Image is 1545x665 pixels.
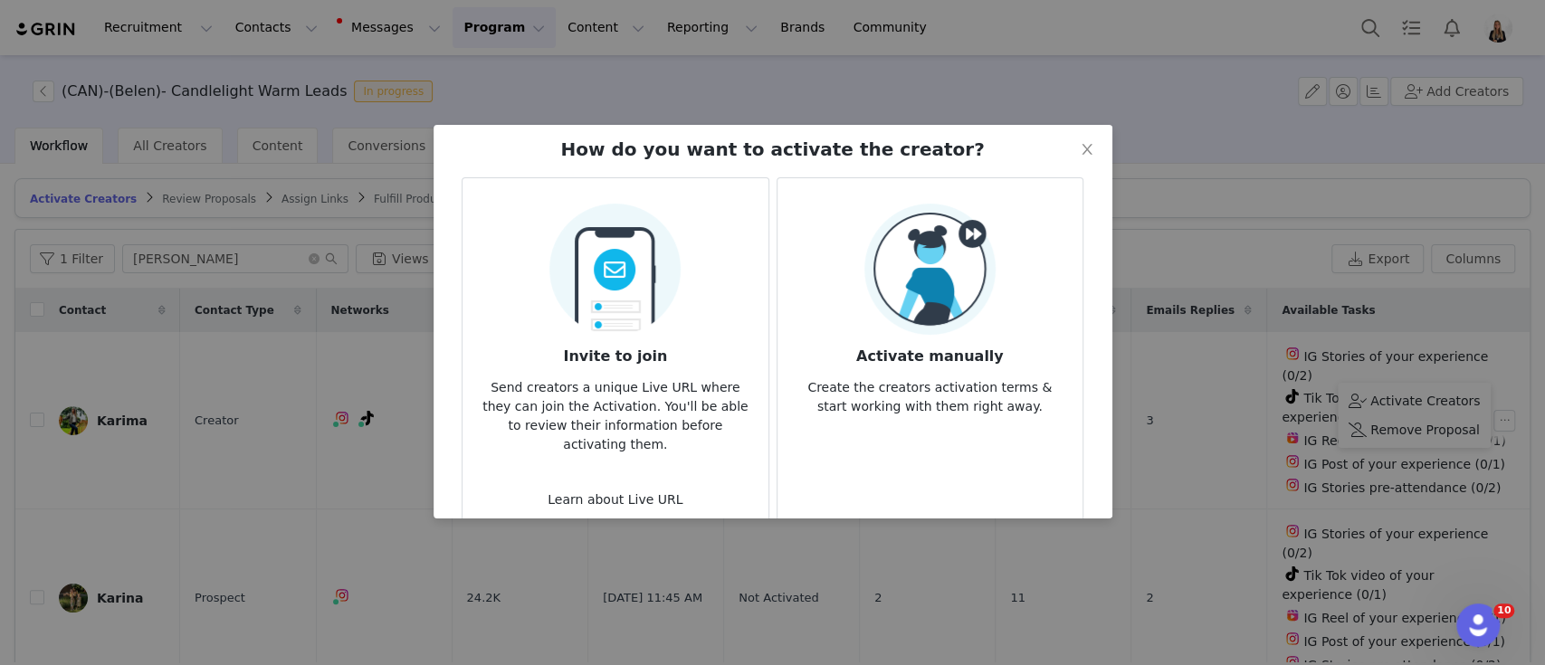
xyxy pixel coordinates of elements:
span: 10 [1493,603,1514,618]
img: Send Email [549,193,681,335]
p: Send creators a unique Live URL where they can join the Activation. You'll be able to review thei... [477,367,753,454]
i: icon: close [1080,142,1094,157]
h3: Activate manually [792,335,1068,367]
h2: How do you want to activate the creator? [560,136,984,163]
button: Close [1062,125,1112,176]
a: Learn about Live URL [548,492,682,507]
iframe: Intercom live chat [1456,603,1500,647]
p: Create the creators activation terms & start working with them right away. [792,367,1068,416]
h3: Invite to join [477,335,753,367]
img: Manual [864,204,996,335]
